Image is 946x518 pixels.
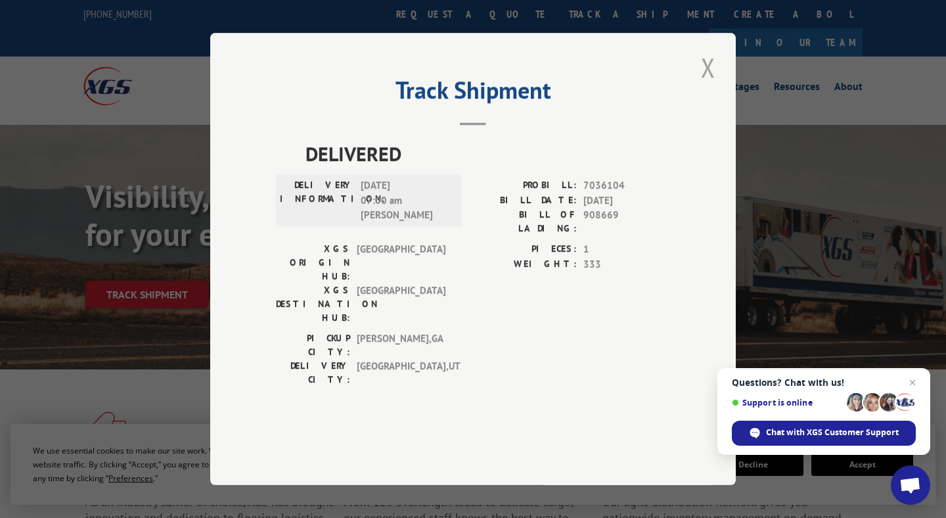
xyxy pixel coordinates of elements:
span: [DATE] [583,193,670,208]
span: 333 [583,257,670,272]
label: DELIVERY CITY: [276,359,350,387]
label: PIECES: [473,242,577,257]
span: Questions? Chat with us! [732,377,916,388]
span: DELIVERED [305,139,670,168]
label: BILL OF LADING: [473,208,577,235]
span: [GEOGRAPHIC_DATA] , UT [357,359,445,387]
span: Chat with XGS Customer Support [732,421,916,446]
span: 1 [583,242,670,257]
span: [PERSON_NAME] , GA [357,331,445,359]
span: [GEOGRAPHIC_DATA] [357,283,445,325]
label: DELIVERY INFORMATION: [280,178,354,223]
span: [DATE] 07:00 am [PERSON_NAME] [361,178,449,223]
span: 908669 [583,208,670,235]
button: Close modal [697,49,719,85]
h2: Track Shipment [276,81,670,106]
label: WEIGHT: [473,257,577,272]
label: XGS DESTINATION HUB: [276,283,350,325]
label: BILL DATE: [473,193,577,208]
label: PROBILL: [473,178,577,193]
a: Open chat [891,465,930,505]
span: [GEOGRAPHIC_DATA] [357,242,445,283]
span: Support is online [732,398,842,408]
span: 7036104 [583,178,670,193]
label: XGS ORIGIN HUB: [276,242,350,283]
span: Chat with XGS Customer Support [766,427,899,438]
label: PICKUP CITY: [276,331,350,359]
